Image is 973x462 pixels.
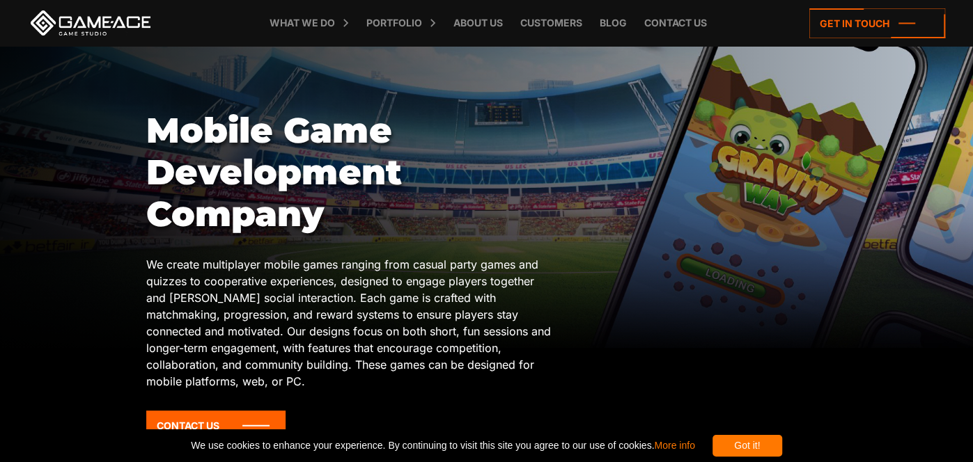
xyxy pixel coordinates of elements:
[809,8,945,38] a: Get in touch
[191,435,694,456] span: We use cookies to enhance your experience. By continuing to visit this site you agree to our use ...
[713,435,782,456] div: Got it!
[146,411,286,440] a: Contact Us
[654,440,694,451] a: More info
[146,110,555,235] h1: Mobile Game Development Company
[146,256,555,390] p: We create multiplayer mobile games ranging from casual party games and quizzes to cooperative exp...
